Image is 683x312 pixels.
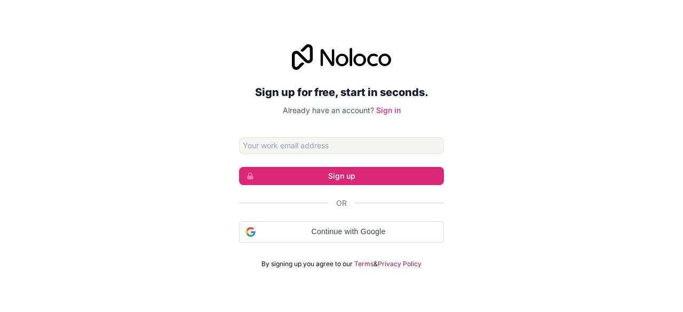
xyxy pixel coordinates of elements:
span: Continue with Google [260,226,437,237]
span: Or [336,198,347,209]
div: Continue with Google [239,221,444,243]
a: Sign in [376,106,401,115]
input: Email address [239,137,444,154]
a: Privacy Policy [378,260,422,268]
h2: Sign up for free, start in seconds. [239,83,444,102]
span: By signing up you agree to our [261,260,353,268]
span: & [374,260,378,268]
button: Sign up [239,167,444,185]
a: Terms [354,260,374,268]
span: Already have an account? [283,106,374,115]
